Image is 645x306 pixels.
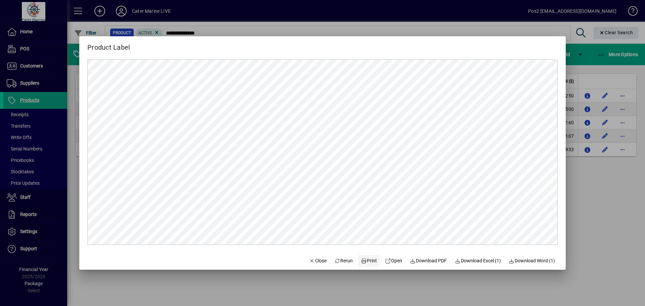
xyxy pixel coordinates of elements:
[452,255,504,267] button: Download Excel (1)
[407,255,450,267] a: Download PDF
[410,257,447,264] span: Download PDF
[455,257,501,264] span: Download Excel (1)
[509,257,555,264] span: Download Word (1)
[79,36,138,53] h2: Product Label
[506,255,558,267] button: Download Word (1)
[335,257,353,264] span: Rerun
[382,255,405,267] a: Open
[361,257,377,264] span: Print
[358,255,380,267] button: Print
[306,255,329,267] button: Close
[309,257,327,264] span: Close
[385,257,402,264] span: Open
